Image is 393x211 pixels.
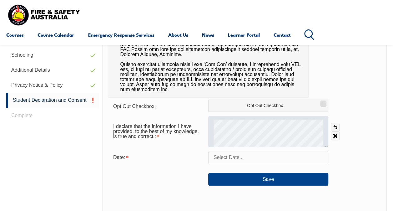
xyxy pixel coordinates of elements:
a: Undo [331,123,340,131]
label: Opt Out Checkbox [208,100,328,111]
a: Contact [274,27,291,42]
button: Save [208,173,328,185]
a: Clear [331,131,340,140]
a: About Us [168,27,188,42]
div: Date is required. [108,152,208,163]
a: Learner Portal [228,27,260,42]
a: Schooling [6,48,99,63]
span: Opt Out Checkbox: [113,104,156,109]
a: Emergency Response Services [88,27,154,42]
a: Courses [6,27,24,42]
a: News [202,27,214,42]
a: Student Declaration and Consent [6,93,99,108]
a: Privacy Notice & Policy [6,78,99,93]
a: Course Calendar [38,27,74,42]
input: Select Date... [208,151,328,164]
a: Additional Details [6,63,99,78]
div: I declare that the information I have provided, to the best of my knowledge, is true and correct.... [108,121,208,142]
